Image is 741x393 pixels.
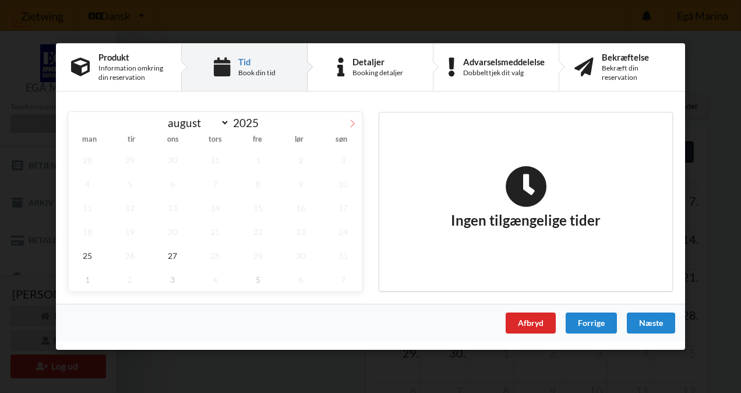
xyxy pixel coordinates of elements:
[602,64,670,82] div: Bekræft din reservation
[324,268,362,292] span: september 7, 2025
[281,196,320,220] span: august 16, 2025
[110,136,152,144] span: tir
[238,68,276,78] div: Book din tid
[196,220,235,244] span: august 21, 2025
[627,313,675,334] div: Næste
[463,68,545,78] div: Dobbelttjek dit valg
[98,52,166,62] div: Produkt
[281,244,320,268] span: august 30, 2025
[566,313,617,334] div: Forrige
[153,268,192,292] span: september 3, 2025
[111,196,149,220] span: august 12, 2025
[239,196,277,220] span: august 15, 2025
[194,136,236,144] span: tors
[463,57,545,66] div: Advarselsmeddelelse
[68,220,107,244] span: august 18, 2025
[98,64,166,82] div: Information omkring din reservation
[239,244,277,268] span: august 29, 2025
[239,172,277,196] span: august 8, 2025
[281,172,320,196] span: august 9, 2025
[239,220,277,244] span: august 22, 2025
[111,172,149,196] span: august 5, 2025
[111,148,149,172] span: juli 29, 2025
[152,136,194,144] span: ons
[196,172,235,196] span: august 7, 2025
[281,268,320,292] span: september 6, 2025
[68,268,107,292] span: september 1, 2025
[352,57,403,66] div: Detaljer
[451,166,601,230] h2: Ingen tilgængelige tider
[153,220,192,244] span: august 20, 2025
[68,136,110,144] span: man
[153,196,192,220] span: august 13, 2025
[324,148,362,172] span: august 3, 2025
[239,268,277,292] span: september 5, 2025
[111,244,149,268] span: august 26, 2025
[281,220,320,244] span: august 23, 2025
[352,68,403,78] div: Booking detaljer
[230,116,268,129] input: Year
[324,196,362,220] span: august 17, 2025
[278,136,320,144] span: lør
[153,244,192,268] span: august 27, 2025
[239,148,277,172] span: august 1, 2025
[196,196,235,220] span: august 14, 2025
[237,136,278,144] span: fre
[196,148,235,172] span: juli 31, 2025
[196,268,235,292] span: september 4, 2025
[153,148,192,172] span: juli 30, 2025
[163,115,230,130] select: Month
[68,148,107,172] span: juli 28, 2025
[111,268,149,292] span: september 2, 2025
[238,57,276,66] div: Tid
[324,220,362,244] span: august 24, 2025
[506,313,556,334] div: Afbryd
[196,244,235,268] span: august 28, 2025
[68,196,107,220] span: august 11, 2025
[68,172,107,196] span: august 4, 2025
[153,172,192,196] span: august 6, 2025
[68,244,107,268] span: august 25, 2025
[324,172,362,196] span: august 10, 2025
[281,148,320,172] span: august 2, 2025
[324,244,362,268] span: august 31, 2025
[111,220,149,244] span: august 19, 2025
[320,136,362,144] span: søn
[602,52,670,62] div: Bekræftelse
